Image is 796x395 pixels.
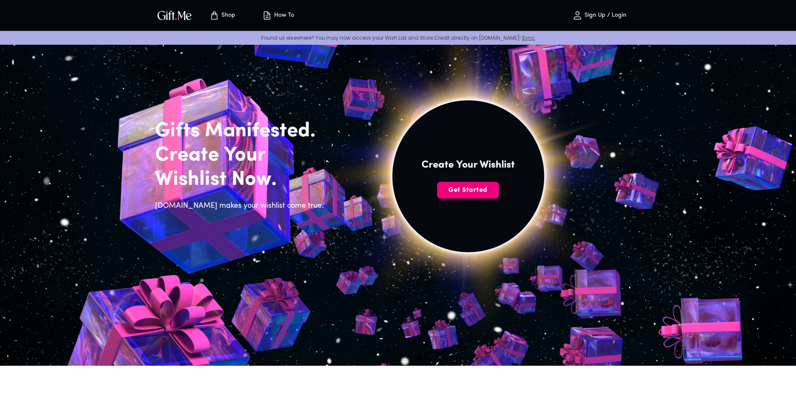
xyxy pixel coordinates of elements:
[272,12,294,19] p: How To
[199,2,245,29] button: Store page
[558,2,641,29] button: Sign Up / Login
[255,2,301,29] button: How To
[522,34,535,41] a: Sync
[156,9,193,21] img: GiftMe Logo
[437,186,499,195] span: Get Started
[422,158,515,172] h4: Create Your Wishlist
[155,143,329,168] h2: Create Your
[155,119,329,143] h2: Gifts Manifested.
[155,200,329,212] h6: [DOMAIN_NAME] makes your wishlist come true.
[7,34,789,41] p: Found us elsewhere? You may now access your Wish List and Store Credit directly on [DOMAIN_NAME]!
[155,10,194,20] button: GiftMe Logo
[437,182,499,199] button: Get Started
[155,168,329,192] h2: Wishlist Now.
[262,10,272,20] img: how-to.svg
[582,12,626,19] p: Sign Up / Login
[219,12,235,19] p: Shop
[280,7,656,364] img: hero_sun.png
